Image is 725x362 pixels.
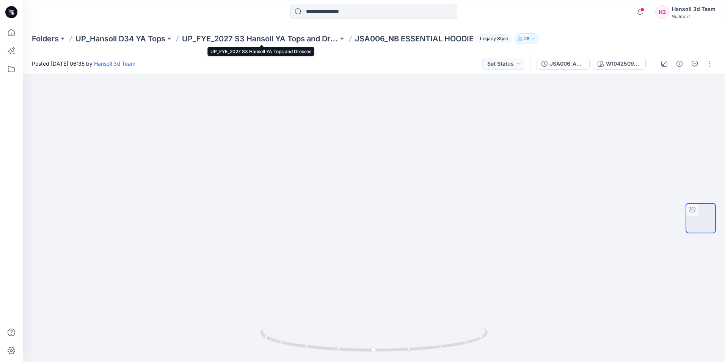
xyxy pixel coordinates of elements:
[75,33,165,44] a: UP_Hansoll D34 YA Tops
[32,60,135,68] span: Posted [DATE] 06:35 by
[537,58,590,70] button: JSA006_ADM_NB ESSENTIAL HOODIE
[182,33,338,44] a: UP_FYE_2027 S3 Hansoll YA Tops and Dresses
[355,33,474,44] p: JSA006_NB ESSENTIAL HOODIE
[655,5,669,19] div: H3
[94,60,135,67] a: Hansoll 3d Team
[515,33,539,44] button: 28
[593,58,646,70] button: W104250912SM10AA
[32,33,59,44] a: Folders
[477,34,512,43] span: Legacy Style
[672,5,716,14] div: Hansoll 3d Team
[606,60,641,68] div: W104250912SM10AA
[672,14,716,19] div: Walmart
[474,33,512,44] button: Legacy Style
[673,58,686,70] button: Details
[524,35,530,43] p: 28
[550,60,585,68] div: JSA006_ADM_NB ESSENTIAL HOODIE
